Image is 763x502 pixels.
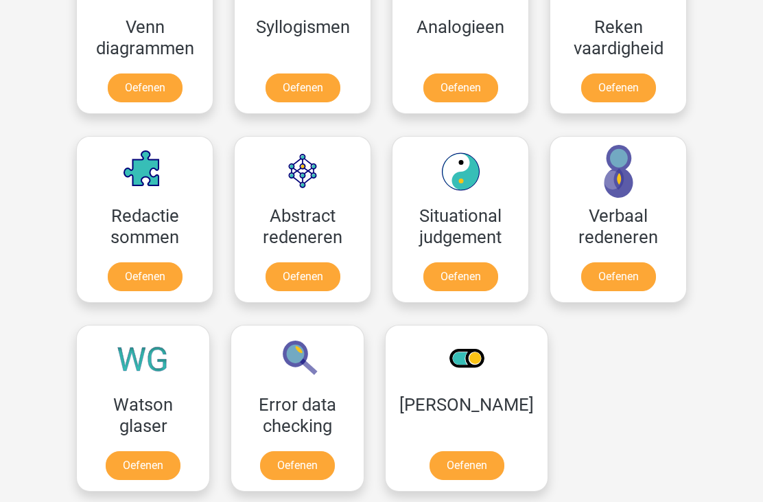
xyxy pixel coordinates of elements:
a: Oefenen [266,262,340,291]
a: Oefenen [430,451,504,480]
a: Oefenen [266,73,340,102]
a: Oefenen [423,262,498,291]
a: Oefenen [581,262,656,291]
a: Oefenen [106,451,180,480]
a: Oefenen [108,262,183,291]
a: Oefenen [260,451,335,480]
a: Oefenen [423,73,498,102]
a: Oefenen [581,73,656,102]
a: Oefenen [108,73,183,102]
